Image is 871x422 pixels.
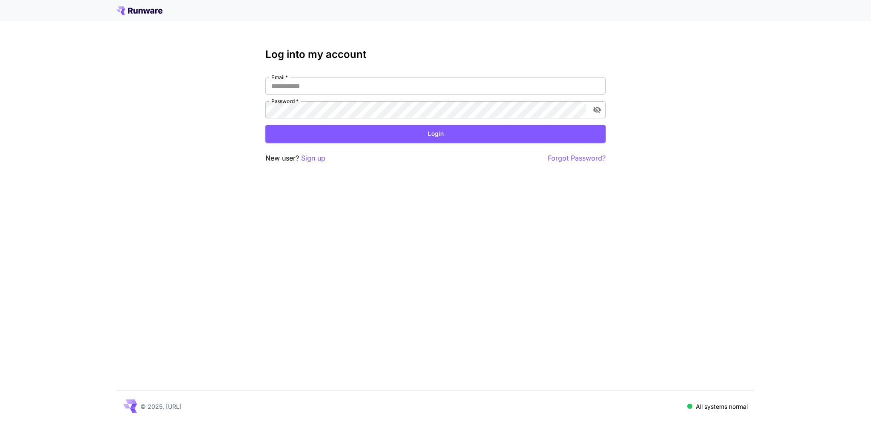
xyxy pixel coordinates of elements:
[696,402,748,411] p: All systems normal
[265,49,606,60] h3: Log into my account
[589,102,605,118] button: toggle password visibility
[265,125,606,143] button: Login
[548,153,606,164] button: Forgot Password?
[265,153,325,164] p: New user?
[140,402,182,411] p: © 2025, [URL]
[271,98,299,105] label: Password
[271,74,288,81] label: Email
[301,153,325,164] button: Sign up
